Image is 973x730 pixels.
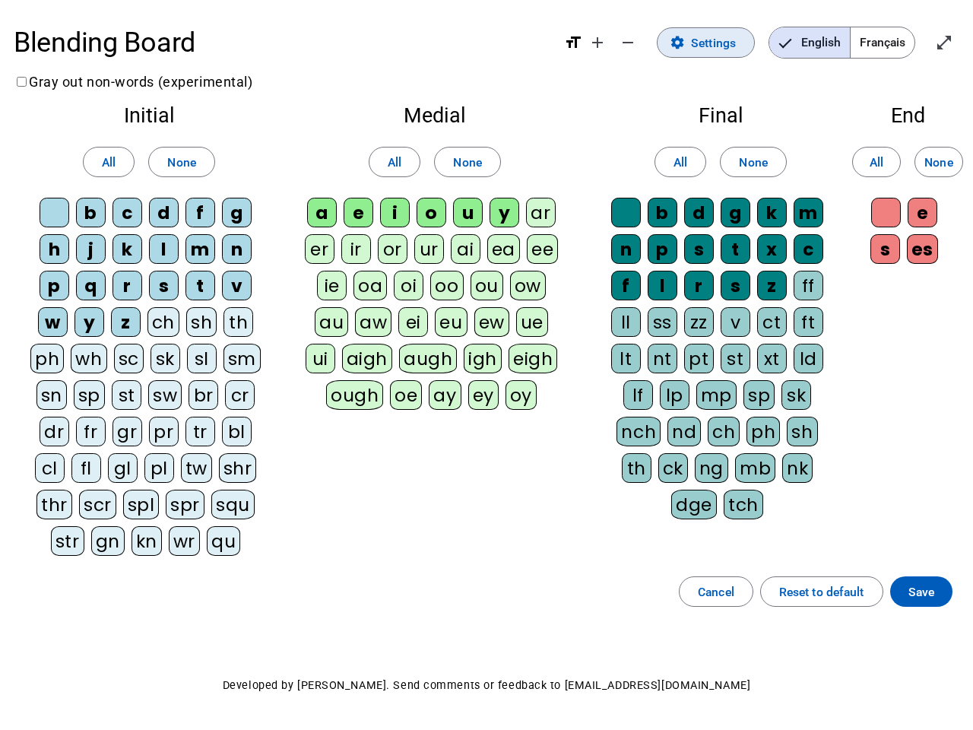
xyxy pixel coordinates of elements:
div: ch [708,417,740,446]
div: y [74,307,104,337]
div: eu [435,307,467,337]
div: ei [398,307,428,337]
div: ph [746,417,780,446]
div: tw [181,453,212,483]
div: squ [211,490,255,519]
div: sh [186,307,217,337]
div: st [112,380,141,410]
span: None [453,152,481,173]
button: All [654,147,706,177]
div: e [344,198,373,227]
span: Settings [691,33,736,53]
button: None [914,147,963,177]
div: oo [430,271,463,300]
div: ph [30,344,64,373]
div: ct [757,307,787,337]
h1: Blending Board [14,15,550,70]
button: Increase font size [582,27,613,58]
div: s [721,271,750,300]
div: ng [695,453,728,483]
div: b [76,198,106,227]
div: n [611,234,641,264]
div: ew [474,307,509,337]
div: augh [399,344,457,373]
div: d [684,198,714,227]
span: All [388,152,401,173]
div: sc [114,344,144,373]
span: None [924,152,952,173]
span: None [167,152,195,173]
div: ai [451,234,480,264]
div: k [113,234,142,264]
div: p [648,234,677,264]
div: aigh [342,344,392,373]
h2: Medial [298,106,572,126]
div: f [611,271,641,300]
div: m [794,198,823,227]
div: sk [781,380,811,410]
mat-icon: add [588,33,607,52]
span: Cancel [698,582,734,602]
div: e [908,198,937,227]
div: o [417,198,446,227]
div: th [223,307,253,337]
div: th [622,453,651,483]
button: All [369,147,420,177]
div: z [111,307,141,337]
div: c [794,234,823,264]
div: nt [648,344,677,373]
button: Decrease font size [613,27,643,58]
div: s [149,271,179,300]
div: sp [74,380,105,410]
div: t [185,271,215,300]
div: sn [36,380,67,410]
div: q [76,271,106,300]
div: sl [187,344,217,373]
div: spr [166,490,204,519]
div: br [189,380,218,410]
div: dr [40,417,69,446]
div: nd [667,417,701,446]
div: ll [611,307,641,337]
div: xt [757,344,787,373]
button: All [852,147,901,177]
div: r [113,271,142,300]
div: u [453,198,483,227]
div: m [185,234,215,264]
div: p [40,271,69,300]
label: Gray out non-words (experimental) [14,74,252,90]
mat-button-toggle-group: Language selection [769,27,915,59]
div: ir [341,234,371,264]
div: spl [123,490,160,519]
h2: Initial [27,106,271,126]
div: kn [132,526,162,556]
div: sh [787,417,817,446]
div: h [40,234,69,264]
span: English [769,27,850,58]
div: w [38,307,68,337]
mat-icon: remove [619,33,637,52]
div: g [222,198,252,227]
div: au [315,307,348,337]
div: mb [735,453,775,483]
div: ough [326,380,383,410]
div: sk [151,344,180,373]
div: k [757,198,787,227]
span: Save [908,582,934,602]
div: igh [464,344,502,373]
div: tch [724,490,763,519]
h2: Final [599,106,842,126]
div: r [684,271,714,300]
input: Gray out non-words (experimental) [17,77,27,87]
span: None [739,152,767,173]
button: None [720,147,786,177]
div: pt [684,344,714,373]
div: cl [35,453,65,483]
div: sw [148,380,182,410]
mat-icon: format_size [564,33,582,52]
div: a [307,198,337,227]
div: pr [149,417,179,446]
div: ur [414,234,444,264]
div: sm [223,344,261,373]
span: All [870,152,883,173]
